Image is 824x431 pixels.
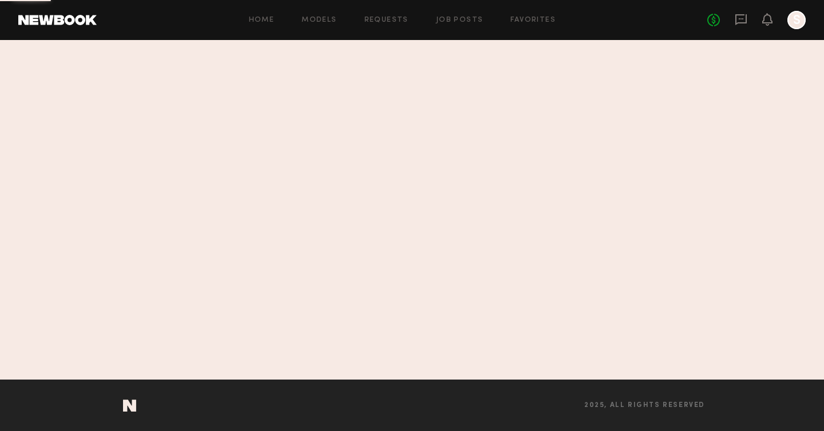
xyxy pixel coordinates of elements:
a: S [787,11,806,29]
span: 2025, all rights reserved [584,402,705,409]
a: Requests [365,17,409,24]
a: Favorites [510,17,556,24]
a: Models [302,17,336,24]
a: Job Posts [436,17,484,24]
a: Home [249,17,275,24]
